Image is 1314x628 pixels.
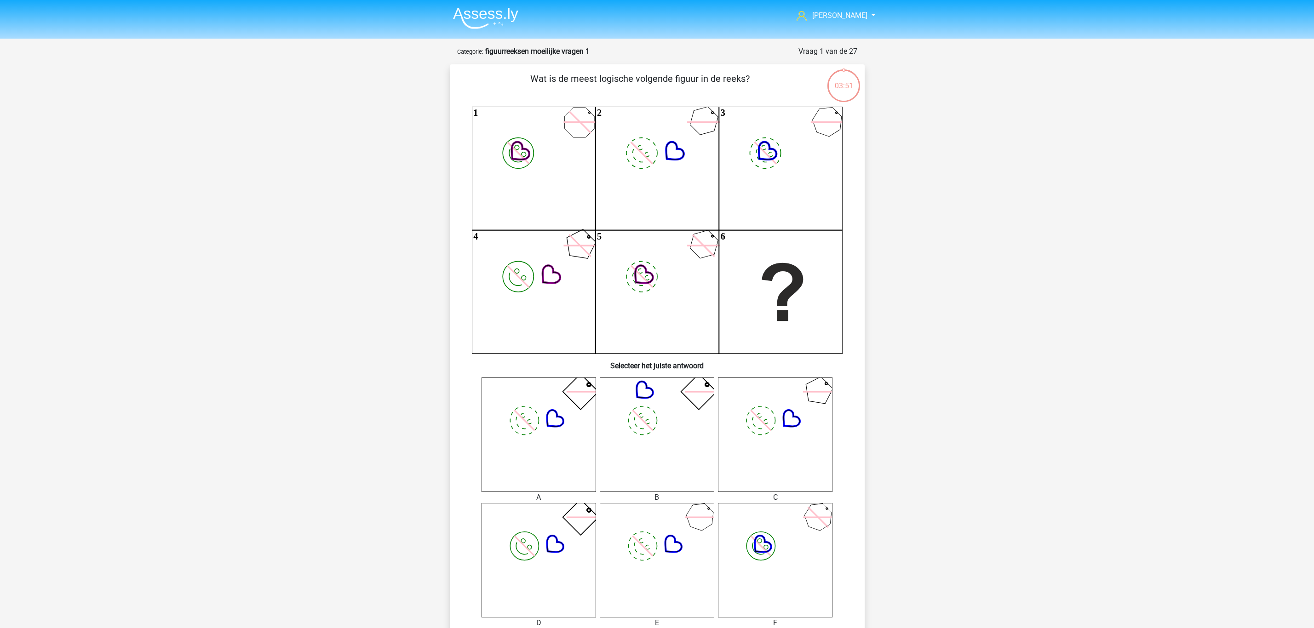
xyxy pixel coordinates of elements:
text: 1 [473,108,478,118]
text: 4 [473,231,478,241]
img: Assessly [453,7,518,29]
text: 6 [720,231,725,241]
p: Wat is de meest logische volgende figuur in de reeks? [465,72,815,99]
div: Vraag 1 van de 27 [798,46,857,57]
h6: Selecteer het juiste antwoord [465,354,850,370]
div: A [475,492,603,503]
small: Categorie: [457,48,483,55]
a: [PERSON_NAME] [793,10,868,21]
div: B [593,492,721,503]
text: 3 [720,108,725,118]
text: 2 [597,108,602,118]
div: C [711,492,839,503]
div: 03:51 [826,69,861,91]
strong: figuurreeksen moeilijke vragen 1 [485,47,590,56]
text: 5 [597,231,602,241]
span: [PERSON_NAME] [812,11,867,20]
